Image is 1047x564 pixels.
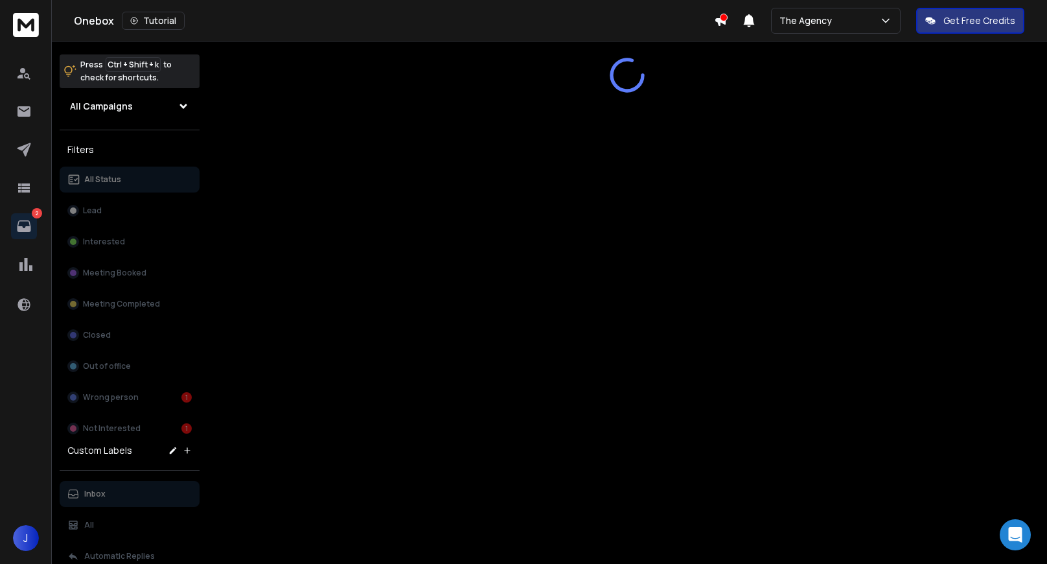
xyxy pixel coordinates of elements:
div: Onebox [74,12,714,30]
button: J [13,525,39,551]
button: Tutorial [122,12,185,30]
button: Get Free Credits [916,8,1024,34]
div: Open Intercom Messenger [1000,519,1031,550]
h3: Filters [60,141,200,159]
a: 2 [11,213,37,239]
button: All Campaigns [60,93,200,119]
p: The Agency [779,14,837,27]
p: Get Free Credits [943,14,1015,27]
p: 2 [32,208,42,218]
h3: Custom Labels [67,444,132,457]
span: Ctrl + Shift + k [106,57,161,72]
h1: All Campaigns [70,100,133,113]
p: Press to check for shortcuts. [80,58,172,84]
